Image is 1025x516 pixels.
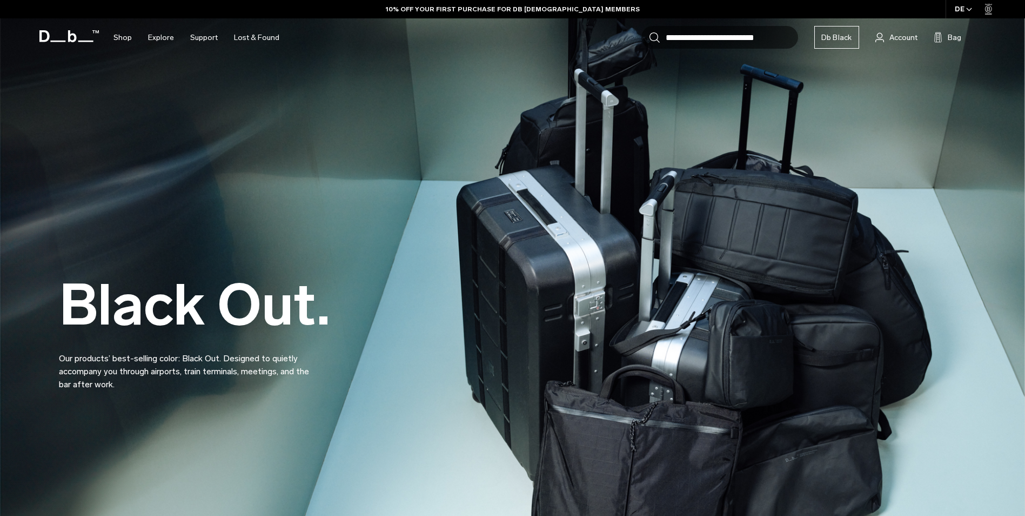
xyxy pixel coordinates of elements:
[190,18,218,57] a: Support
[59,277,330,334] h2: Black Out.
[889,32,917,43] span: Account
[148,18,174,57] a: Explore
[875,31,917,44] a: Account
[59,339,318,391] p: Our products’ best-selling color: Black Out. Designed to quietly accompany you through airports, ...
[934,31,961,44] button: Bag
[948,32,961,43] span: Bag
[386,4,640,14] a: 10% OFF YOUR FIRST PURCHASE FOR DB [DEMOGRAPHIC_DATA] MEMBERS
[113,18,132,57] a: Shop
[105,18,287,57] nav: Main Navigation
[814,26,859,49] a: Db Black
[234,18,279,57] a: Lost & Found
